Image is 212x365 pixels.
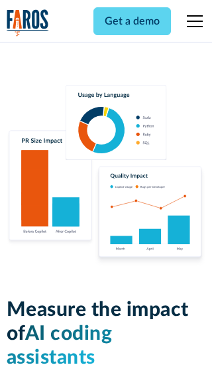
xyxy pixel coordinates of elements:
[179,5,205,37] div: menu
[7,85,206,266] img: Charts tracking GitHub Copilot's usage and impact on velocity and quality
[7,9,49,36] a: home
[93,7,171,35] a: Get a demo
[7,9,49,36] img: Logo of the analytics and reporting company Faros.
